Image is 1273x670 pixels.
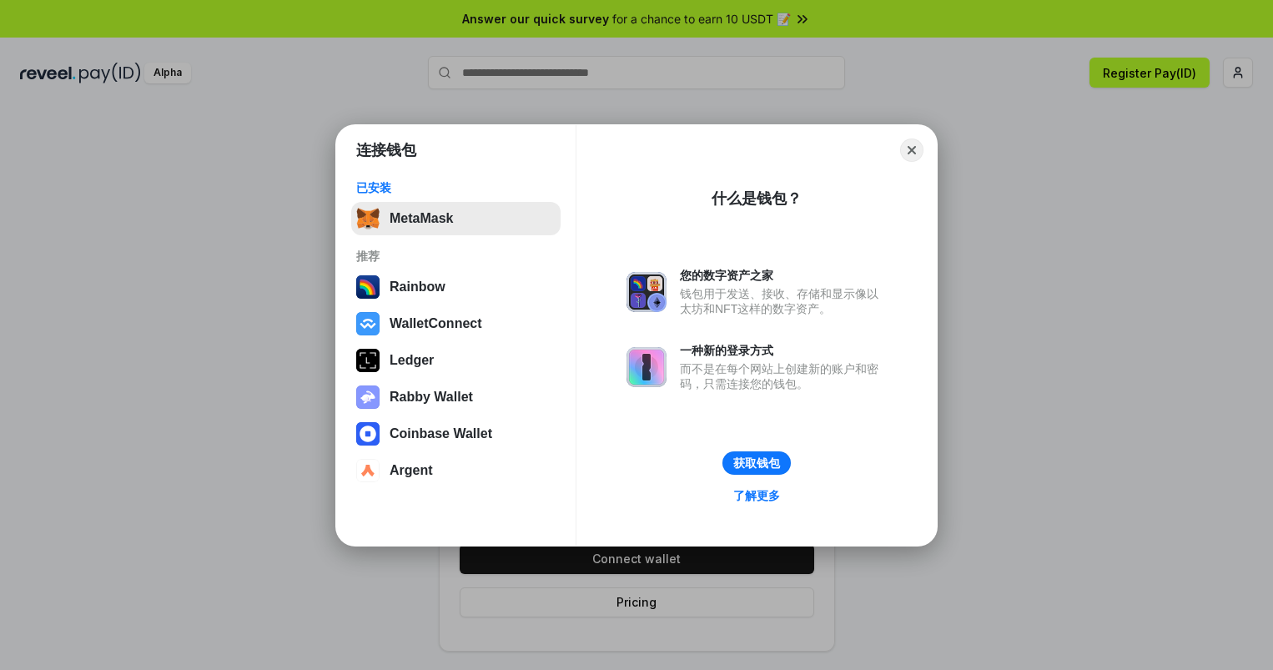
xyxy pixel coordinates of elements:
div: MetaMask [390,211,453,226]
div: 推荐 [356,249,556,264]
div: Argent [390,463,433,478]
div: Coinbase Wallet [390,426,492,441]
img: svg+xml,%3Csvg%20width%3D%2228%22%20height%3D%2228%22%20viewBox%3D%220%200%2028%2028%22%20fill%3D... [356,422,380,446]
img: svg+xml,%3Csvg%20width%3D%2228%22%20height%3D%2228%22%20viewBox%3D%220%200%2028%2028%22%20fill%3D... [356,459,380,482]
button: Close [900,139,923,162]
div: WalletConnect [390,316,482,331]
img: svg+xml,%3Csvg%20xmlns%3D%22http%3A%2F%2Fwww.w3.org%2F2000%2Fsvg%22%20width%3D%2228%22%20height%3... [356,349,380,372]
img: svg+xml,%3Csvg%20xmlns%3D%22http%3A%2F%2Fwww.w3.org%2F2000%2Fsvg%22%20fill%3D%22none%22%20viewBox... [356,385,380,409]
img: svg+xml,%3Csvg%20xmlns%3D%22http%3A%2F%2Fwww.w3.org%2F2000%2Fsvg%22%20fill%3D%22none%22%20viewBox... [626,272,667,312]
div: 已安装 [356,180,556,195]
div: 而不是在每个网站上创建新的账户和密码，只需连接您的钱包。 [680,361,887,391]
div: Rainbow [390,280,445,295]
div: 获取钱包 [733,456,780,471]
div: 您的数字资产之家 [680,268,887,283]
button: 获取钱包 [722,451,791,475]
div: 一种新的登录方式 [680,343,887,358]
img: svg+xml,%3Csvg%20xmlns%3D%22http%3A%2F%2Fwww.w3.org%2F2000%2Fsvg%22%20fill%3D%22none%22%20viewBox... [626,347,667,387]
button: Argent [351,454,561,487]
div: 什么是钱包？ [712,189,802,209]
button: MetaMask [351,202,561,235]
img: svg+xml,%3Csvg%20width%3D%22120%22%20height%3D%22120%22%20viewBox%3D%220%200%20120%20120%22%20fil... [356,275,380,299]
div: 钱包用于发送、接收、存储和显示像以太坊和NFT这样的数字资产。 [680,286,887,316]
div: Ledger [390,353,434,368]
button: WalletConnect [351,307,561,340]
img: svg+xml,%3Csvg%20fill%3D%22none%22%20height%3D%2233%22%20viewBox%3D%220%200%2035%2033%22%20width%... [356,207,380,230]
img: svg+xml,%3Csvg%20width%3D%2228%22%20height%3D%2228%22%20viewBox%3D%220%200%2028%2028%22%20fill%3D... [356,312,380,335]
button: Rabby Wallet [351,380,561,414]
button: Ledger [351,344,561,377]
button: Coinbase Wallet [351,417,561,451]
h1: 连接钱包 [356,140,416,160]
a: 了解更多 [723,485,790,506]
div: Rabby Wallet [390,390,473,405]
button: Rainbow [351,270,561,304]
div: 了解更多 [733,488,780,503]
